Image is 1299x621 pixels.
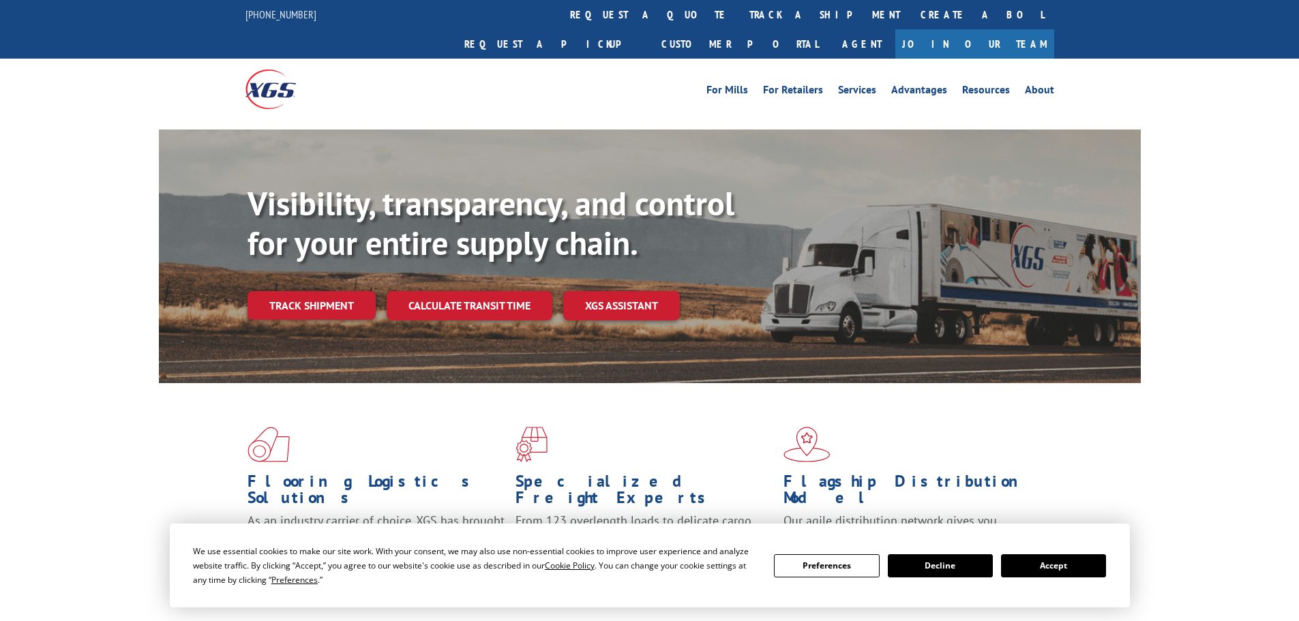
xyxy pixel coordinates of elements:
[454,29,651,59] a: Request a pickup
[245,7,316,21] a: [PHONE_NUMBER]
[828,29,895,59] a: Agent
[1001,554,1106,577] button: Accept
[248,182,734,264] b: Visibility, transparency, and control for your entire supply chain.
[248,473,505,513] h1: Flooring Logistics Solutions
[170,524,1130,607] div: Cookie Consent Prompt
[193,544,758,587] div: We use essential cookies to make our site work. With your consent, we may also use non-essential ...
[774,554,879,577] button: Preferences
[763,85,823,100] a: For Retailers
[563,291,680,320] a: XGS ASSISTANT
[838,85,876,100] a: Services
[783,427,831,462] img: xgs-icon-flagship-distribution-model-red
[516,473,773,513] h1: Specialized Freight Experts
[962,85,1010,100] a: Resources
[516,427,548,462] img: xgs-icon-focused-on-flooring-red
[516,513,773,573] p: From 123 overlength loads to delicate cargo, our experienced staff knows the best way to move you...
[783,473,1041,513] h1: Flagship Distribution Model
[248,427,290,462] img: xgs-icon-total-supply-chain-intelligence-red
[271,574,318,586] span: Preferences
[1025,85,1054,100] a: About
[895,29,1054,59] a: Join Our Team
[248,291,376,320] a: Track shipment
[783,513,1034,545] span: Our agile distribution network gives you nationwide inventory management on demand.
[387,291,552,320] a: Calculate transit time
[248,513,505,561] span: As an industry carrier of choice, XGS has brought innovation and dedication to flooring logistics...
[651,29,828,59] a: Customer Portal
[706,85,748,100] a: For Mills
[891,85,947,100] a: Advantages
[888,554,993,577] button: Decline
[545,560,595,571] span: Cookie Policy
